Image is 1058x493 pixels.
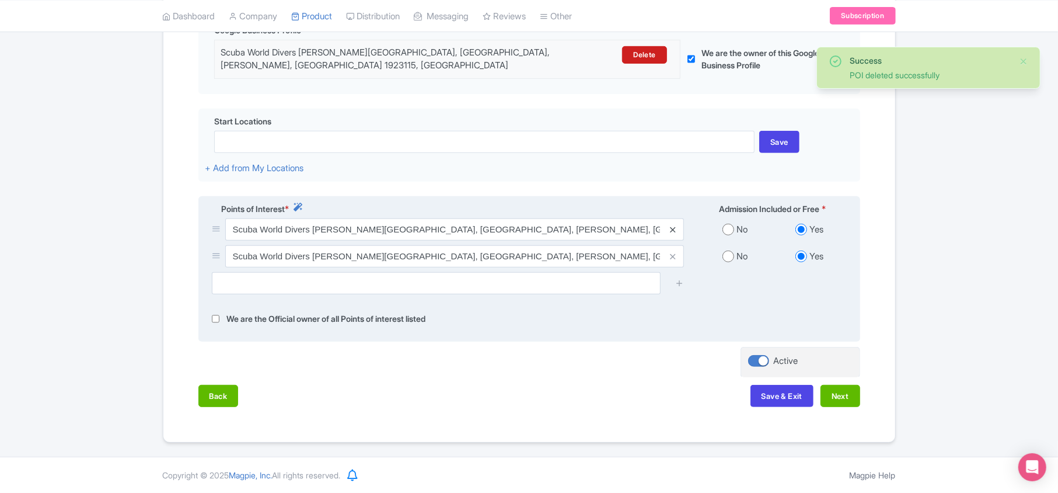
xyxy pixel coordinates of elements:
[850,54,1010,67] div: Success
[736,250,748,263] label: No
[622,46,666,64] a: Delete
[809,250,823,263] label: Yes
[1019,54,1028,68] button: Close
[221,46,561,72] div: Scuba World Divers [PERSON_NAME][GEOGRAPHIC_DATA], [GEOGRAPHIC_DATA], [PERSON_NAME], [GEOGRAPHIC_...
[850,470,896,480] a: Magpie Help
[214,115,271,127] span: Start Locations
[750,385,813,407] button: Save & Exit
[229,470,273,480] span: Magpie, Inc.
[719,203,819,215] span: Admission Included or Free
[809,223,823,237] label: Yes
[759,131,799,153] div: Save
[205,162,303,173] a: + Add from My Locations
[1018,453,1046,481] div: Open Intercom Messenger
[774,355,798,368] div: Active
[830,7,895,25] a: Subscription
[226,313,425,326] label: We are the Official owner of all Points of interest listed
[156,469,348,481] div: Copyright © 2025 All rights reserved.
[702,47,831,71] label: We are the owner of this Google Business Profile
[820,385,860,407] button: Next
[198,385,239,407] button: Back
[736,223,748,237] label: No
[221,203,285,215] span: Points of Interest
[850,69,1010,81] div: POI deleted successfully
